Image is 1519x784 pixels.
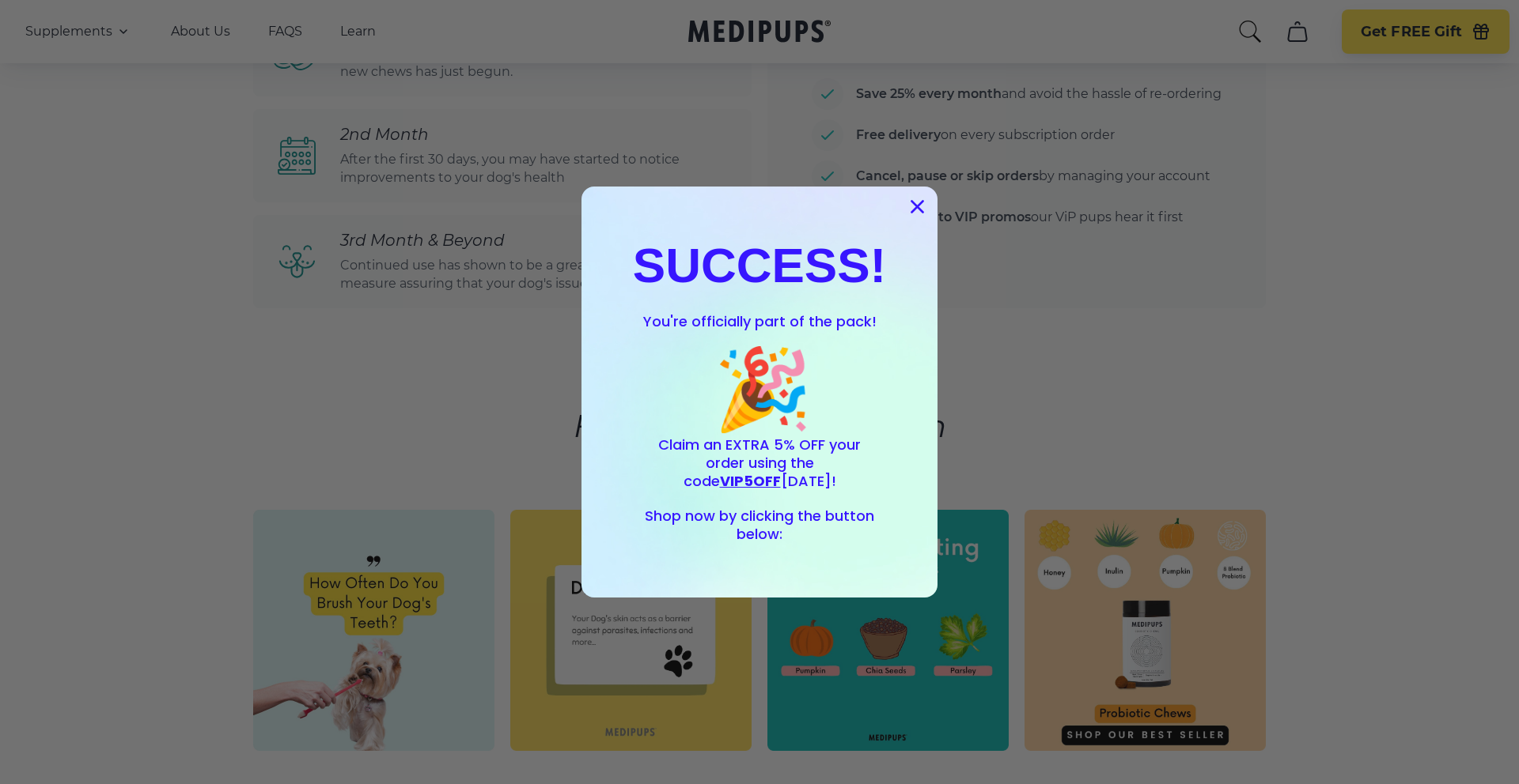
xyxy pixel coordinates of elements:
[643,311,877,331] span: You're officially part of the pack!
[658,435,861,491] span: Claim an EXTRA 5% OFF your order using the code [DATE]!
[633,238,886,292] strong: SUCCESS!
[720,471,781,491] span: VIP5OFF
[645,506,874,544] span: Shop now by clicking the button below:
[903,193,931,220] button: Close dialog
[714,340,813,436] span: 🎉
